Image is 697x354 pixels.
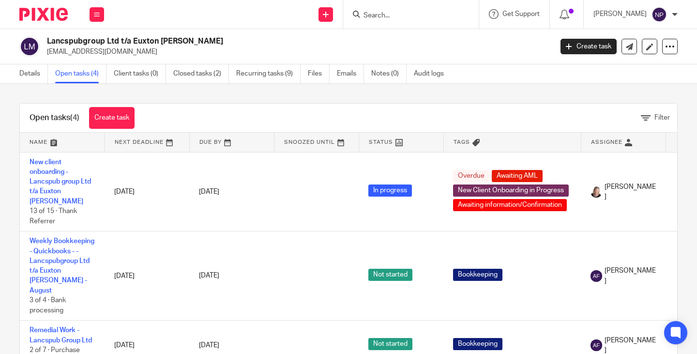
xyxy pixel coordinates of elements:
a: Client tasks (0) [114,64,166,83]
a: Closed tasks (2) [173,64,229,83]
a: Weekly Bookkeeping - Quickbooks - - Lancspubgroup Ltd t/a Euxton [PERSON_NAME] - August [30,238,94,294]
span: Get Support [502,11,540,17]
span: Bookkeeping [453,269,502,281]
a: Open tasks (4) [55,64,106,83]
img: svg%3E [652,7,667,22]
input: Search [363,12,450,20]
a: Details [19,64,48,83]
span: Overdue [453,170,489,182]
span: 13 of 15 · Thank Referrer [30,208,77,225]
span: [DATE] [199,273,219,279]
a: Notes (0) [371,64,407,83]
img: Pixie [19,8,68,21]
span: Bookkeeping [453,338,502,350]
span: (4) [70,114,79,122]
h1: Open tasks [30,113,79,123]
span: Awaiting information/Confirmation [453,199,567,211]
h2: Lancspubgroup Ltd t/a Euxton [PERSON_NAME] [47,36,446,46]
span: Filter [654,114,670,121]
a: Files [308,64,330,83]
span: In progress [368,185,412,197]
span: Status [369,139,393,145]
img: svg%3E [19,36,40,57]
span: [PERSON_NAME] [605,266,656,286]
td: [DATE] [105,152,189,231]
a: Recurring tasks (9) [236,64,301,83]
span: Tags [454,139,470,145]
span: New Client Onboarding in Progress [453,185,569,197]
span: [PERSON_NAME] [605,182,656,202]
span: [DATE] [199,342,219,349]
span: Not started [368,338,412,350]
a: Create task [89,107,135,129]
a: New client onboarding - Lancspub group Ltd t/a Euxton [PERSON_NAME] [30,159,91,205]
span: Snoozed Until [284,139,335,145]
a: Create task [561,39,617,54]
span: Not started [368,269,412,281]
td: [DATE] [105,231,189,321]
p: [EMAIL_ADDRESS][DOMAIN_NAME] [47,47,546,57]
a: Audit logs [414,64,451,83]
img: svg%3E [591,339,602,351]
span: Awaiting AML [492,170,543,182]
img: svg%3E [591,270,602,282]
a: Remedial Work - Lancspub Group Ltd [30,327,92,343]
a: Emails [337,64,364,83]
p: [PERSON_NAME] [593,9,647,19]
span: 3 of 4 · Bank processing [30,297,66,314]
span: [DATE] [199,188,219,195]
img: K%20Garrattley%20headshot%20black%20top%20cropped.jpg [591,186,602,198]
